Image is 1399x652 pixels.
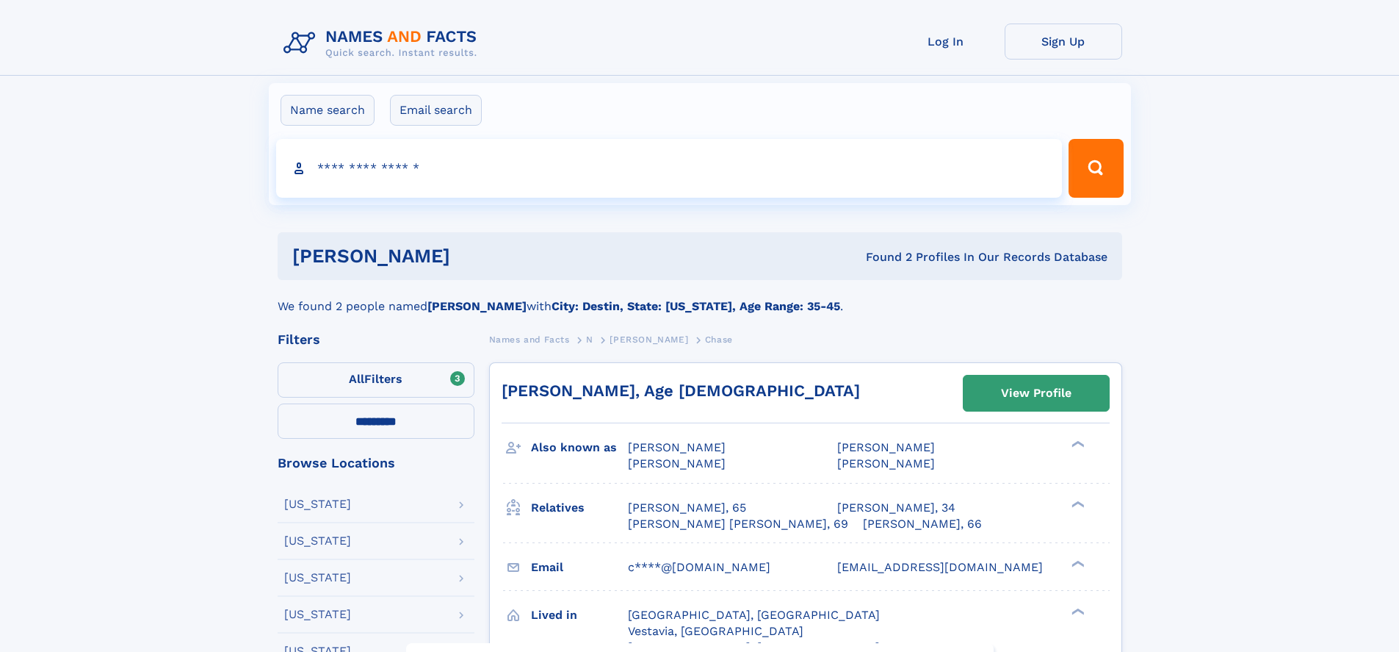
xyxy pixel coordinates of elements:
[1068,440,1085,449] div: ❯
[531,555,628,580] h3: Email
[531,603,628,628] h3: Lived in
[628,608,880,622] span: [GEOGRAPHIC_DATA], [GEOGRAPHIC_DATA]
[278,456,474,470] div: Browse Locations
[658,249,1107,265] div: Found 2 Profiles In Our Records Database
[610,334,688,345] span: [PERSON_NAME]
[887,24,1005,60] a: Log In
[628,440,726,454] span: [PERSON_NAME]
[284,609,351,620] div: [US_STATE]
[837,560,1043,574] span: [EMAIL_ADDRESS][DOMAIN_NAME]
[586,330,593,348] a: N
[502,381,860,400] a: [PERSON_NAME], Age [DEMOGRAPHIC_DATA]
[1005,24,1122,60] a: Sign Up
[531,495,628,520] h3: Relatives
[278,333,474,346] div: Filters
[284,498,351,510] div: [US_STATE]
[586,334,593,345] span: N
[531,435,628,460] h3: Also known as
[292,247,658,265] h1: [PERSON_NAME]
[489,330,570,348] a: Names and Facts
[427,299,527,313] b: [PERSON_NAME]
[278,362,474,398] label: Filters
[390,95,482,126] label: Email search
[1068,559,1085,568] div: ❯
[284,572,351,584] div: [US_STATE]
[628,624,803,638] span: Vestavia, [GEOGRAPHIC_DATA]
[278,280,1122,315] div: We found 2 people named with .
[705,334,733,345] span: Chase
[628,456,726,470] span: [PERSON_NAME]
[837,440,935,454] span: [PERSON_NAME]
[349,372,364,386] span: All
[628,516,848,532] a: [PERSON_NAME] [PERSON_NAME], 69
[276,139,1063,198] input: search input
[837,456,935,470] span: [PERSON_NAME]
[1069,139,1123,198] button: Search Button
[552,299,840,313] b: City: Destin, State: [US_STATE], Age Range: 35-45
[1068,499,1085,509] div: ❯
[610,330,688,348] a: [PERSON_NAME]
[1068,606,1085,616] div: ❯
[281,95,375,126] label: Name search
[628,500,746,516] a: [PERSON_NAME], 65
[964,376,1109,411] a: View Profile
[837,500,955,516] a: [PERSON_NAME], 34
[1001,376,1071,410] div: View Profile
[284,535,351,547] div: [US_STATE]
[278,24,489,63] img: Logo Names and Facts
[863,516,982,532] a: [PERSON_NAME], 66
